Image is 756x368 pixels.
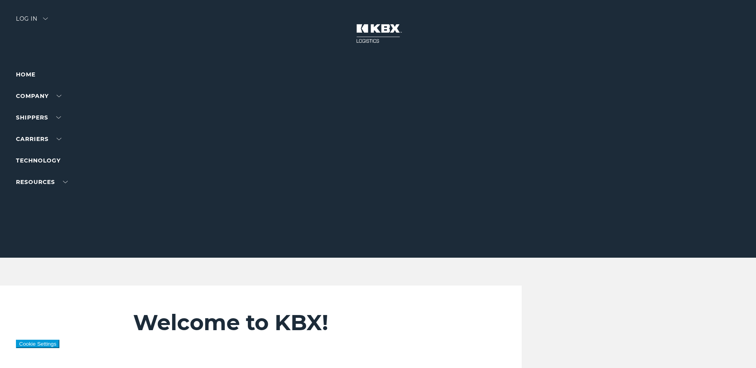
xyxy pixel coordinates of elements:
[43,18,48,20] img: arrow
[16,178,68,186] a: RESOURCES
[16,114,61,121] a: SHIPPERS
[16,16,48,27] div: Log in
[16,135,61,143] a: Carriers
[16,92,61,100] a: Company
[16,71,35,78] a: Home
[133,309,473,336] h2: Welcome to KBX!
[16,157,61,164] a: Technology
[16,340,59,348] button: Cookie Settings
[348,16,408,51] img: kbx logo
